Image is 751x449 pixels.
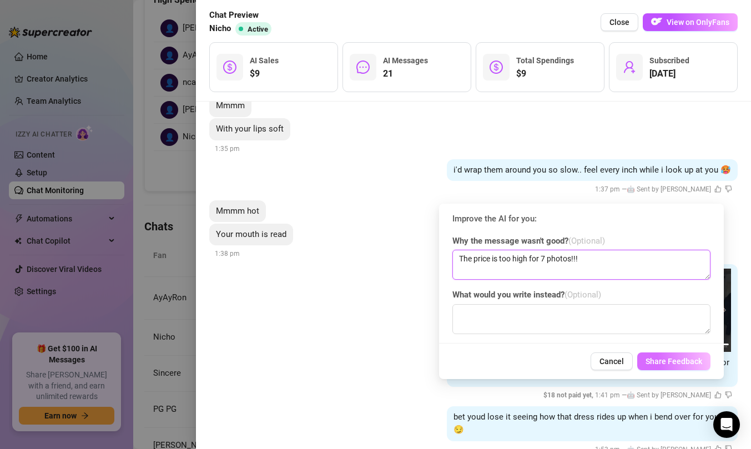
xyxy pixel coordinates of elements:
span: Subscribed [649,56,689,65]
span: this dress is so tiny... curves everywhere 😈 guess if im wearing panties or not [453,357,729,381]
span: like [714,391,722,398]
span: AI Sales [250,56,279,65]
span: 1:41 pm — [543,391,732,399]
button: Cancel [591,352,633,370]
span: Nicho [209,22,231,36]
span: Mmmm hot [216,206,259,216]
button: Share Feedback [637,352,710,370]
span: i'd wrap them around you so slow.. feel every inch while i look up at you 🥵 [453,165,731,175]
span: Chat Preview [209,9,276,22]
span: 1:38 pm [215,250,240,258]
span: (Optional) [568,236,605,246]
span: 21 [383,67,428,80]
span: user-add [623,60,636,74]
span: View on OnlyFans [667,18,729,27]
span: Cancel [599,357,624,366]
span: bet youd lose it seeing how that dress rides up when i bend over for you 😏 [453,412,719,435]
span: Mmmm [216,100,245,110]
span: $9 [250,67,279,80]
span: 1:37 pm — [595,185,732,193]
span: message [356,60,370,74]
span: AI Messages [383,56,428,65]
div: Open Intercom Messenger [713,411,740,438]
span: $9 [516,67,574,80]
button: Close [601,13,638,31]
textarea: The price is too high for 7 photos!!! [452,250,710,280]
span: like [714,185,722,193]
span: Your mouth is read [216,229,286,239]
span: (Optional) [564,290,601,300]
span: 1:35 pm [215,145,240,153]
span: With your lips soft [216,124,284,134]
span: dollar [223,60,236,74]
span: Close [609,18,629,27]
span: Why the message wasn't good? [452,235,710,248]
span: dollar [490,60,503,74]
span: $ 18 not paid yet , [543,391,595,399]
span: 🤖 Sent by [PERSON_NAME] [627,185,711,193]
img: OF [651,16,662,27]
span: [DATE] [649,67,689,80]
a: OFView on OnlyFans [643,13,738,32]
span: What would you write instead? [452,289,710,302]
span: Share Feedback [646,357,702,366]
span: Total Spendings [516,56,574,65]
span: dislike [725,391,732,398]
span: Active [248,25,268,33]
span: dislike [725,185,732,193]
button: OFView on OnlyFans [643,13,738,31]
span: Improve the AI for you: [452,213,710,226]
span: 🤖 Sent by [PERSON_NAME] [627,391,711,399]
